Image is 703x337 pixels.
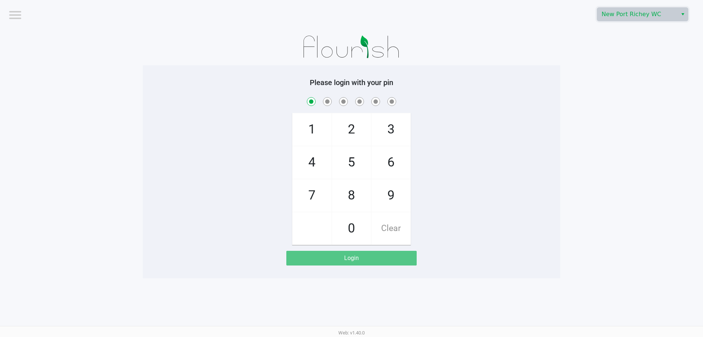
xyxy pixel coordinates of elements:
[332,113,371,146] span: 2
[372,179,410,212] span: 9
[372,212,410,245] span: Clear
[332,212,371,245] span: 0
[602,10,673,19] span: New Port Richey WC
[332,146,371,179] span: 5
[372,113,410,146] span: 3
[293,146,331,179] span: 4
[293,179,331,212] span: 7
[293,113,331,146] span: 1
[372,146,410,179] span: 6
[148,78,555,87] h5: Please login with your pin
[677,8,688,21] button: Select
[338,330,365,336] span: Web: v1.40.0
[332,179,371,212] span: 8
